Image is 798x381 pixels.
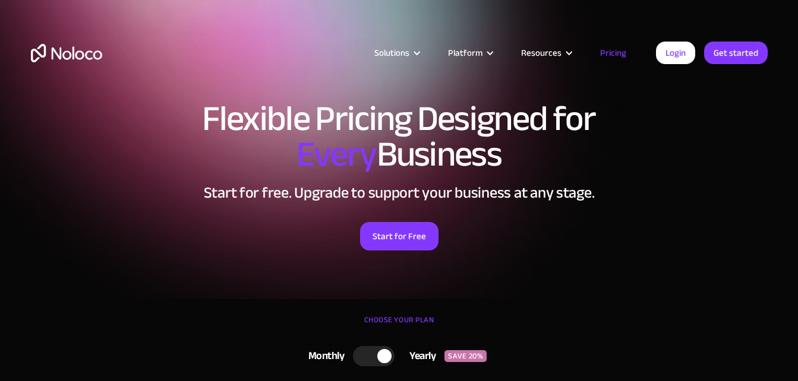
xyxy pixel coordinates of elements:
[31,44,102,62] a: home
[297,121,377,188] span: Every
[433,45,506,61] div: Platform
[374,45,409,61] div: Solutions
[395,347,444,365] div: Yearly
[585,45,641,61] a: Pricing
[294,347,354,365] div: Monthly
[656,42,695,64] a: Login
[31,184,768,202] h2: Start for free. Upgrade to support your business at any stage.
[31,101,768,172] h1: Flexible Pricing Designed for Business
[444,350,487,362] div: SAVE 20%
[704,42,768,64] a: Get started
[360,222,439,250] a: Start for Free
[359,45,433,61] div: Solutions
[506,45,585,61] div: Resources
[521,45,562,61] div: Resources
[448,45,482,61] div: Platform
[31,311,768,341] div: CHOOSE YOUR PLAN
